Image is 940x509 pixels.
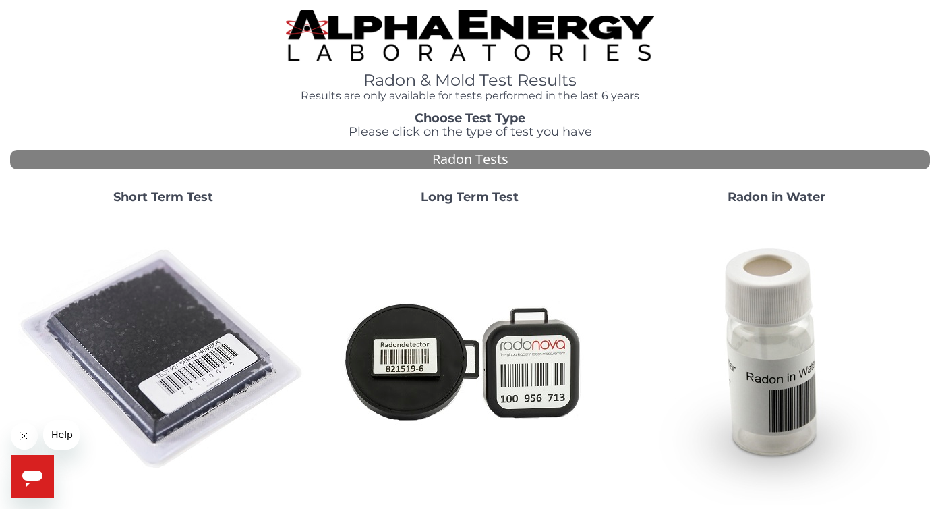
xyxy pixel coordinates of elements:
img: Radtrak2vsRadtrak3.jpg [325,215,615,505]
img: TightCrop.jpg [286,10,654,61]
span: Please click on the type of test you have [349,124,592,139]
iframe: Close message [11,423,38,450]
h1: Radon & Mold Test Results [286,72,654,89]
strong: Long Term Test [421,190,519,205]
strong: Short Term Test [113,190,213,205]
iframe: Message from company [43,420,80,450]
iframe: Button to launch messaging window [11,455,54,498]
strong: Choose Test Type [415,111,525,126]
h4: Results are only available for tests performed in the last 6 years [286,90,654,102]
img: ShortTerm.jpg [18,215,308,505]
img: RadoninWater.jpg [632,215,922,505]
div: Radon Tests [10,150,930,169]
strong: Radon in Water [728,190,825,205]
